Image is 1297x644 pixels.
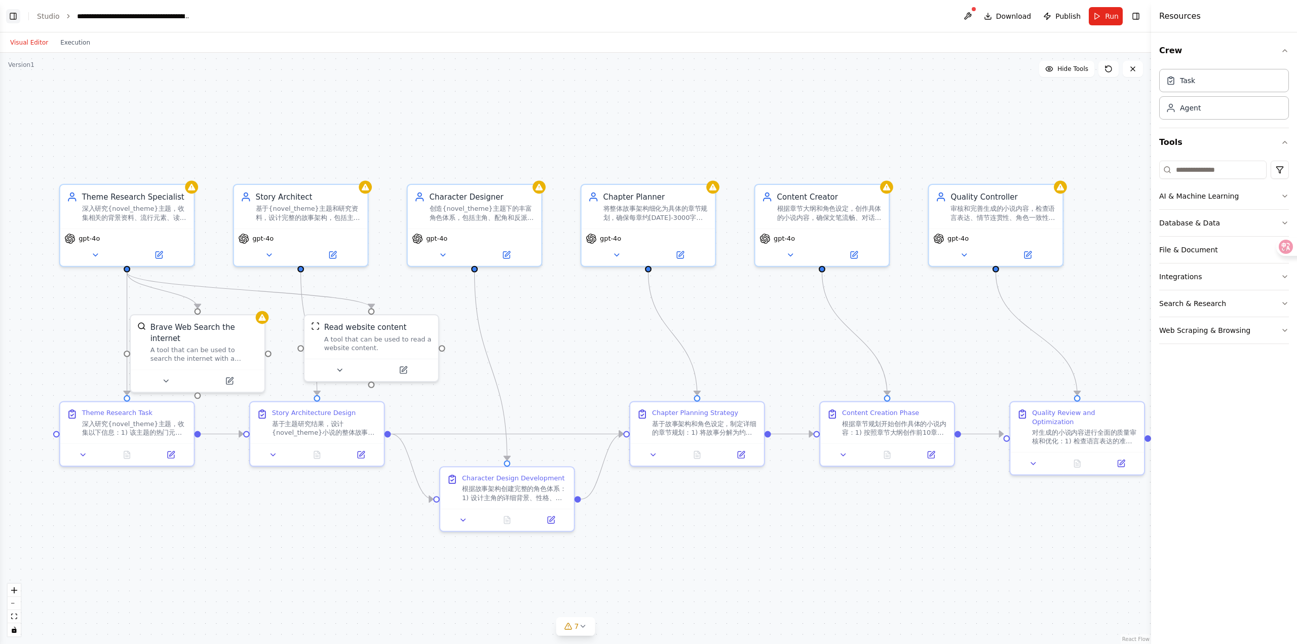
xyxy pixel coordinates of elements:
g: Edge from 02f30552-3939-429c-bb04-52cfd5d4ddd0 to 2d18379b-3bbc-4bfe-8fb6-7cff0cf6658b [201,429,243,439]
div: Chapter Planner [603,192,709,202]
button: zoom out [8,597,21,610]
button: Search & Research [1159,290,1289,317]
g: Edge from 922b3a7f-25a5-4899-aa9e-84ea43109f8b to f705cad6-c5da-4560-b6b5-f9f0bb59b739 [961,429,1004,439]
div: 审核和完善生成的小说内容，检查语言表达、情节连贯性、角色一致性，确保整体质量符合出版标准 [950,205,1056,222]
g: Edge from 40a39b63-5521-4cf9-9f88-e02861838f19 to 02f30552-3939-429c-bb04-52cfd5d4ddd0 [122,273,132,395]
div: Brave Web Search the internet [150,322,258,344]
div: Chapter Planning Strategy基于故事架构和角色设定，制定详细的章节规划：1) 将故事分解为约400-500章(每章[DATE]-3000字) 2) 为每章分配具体的情节内容... [629,401,765,467]
div: A tool that can be used to search the internet with a search_query. [150,346,258,363]
button: Open in side panel [199,374,260,388]
div: Quality Controller [950,192,1056,202]
button: 7 [556,617,595,636]
div: Character Design Development [462,474,565,482]
div: BraveSearchToolBrave Web Search the internetA tool that can be used to search the internet with a... [130,314,265,393]
div: Quality Controller审核和完善生成的小说内容，检查语言表达、情节连贯性、角色一致性，确保整体质量符合出版标准gpt-4o [928,184,1063,267]
div: Content Creation Phase根据章节规划开始创作具体的小说内容：1) 按照章节大纲创作前10章的完整内容 2) 确保每章达到[DATE]-3000字的目标长度 3) 保持角色性格... [819,401,955,467]
button: zoom in [8,584,21,597]
div: Version 1 [8,61,34,69]
div: 基于主题研究结果，设计{novel_theme}小说的整体故事架构：1) 确定故事的核心冲突和主线剧情 2) 设计2-3条重要副线 3) 规划故事的开端、发展、高潮、结局结构 4) 设计适合10... [272,420,377,437]
button: No output available [294,448,340,462]
g: Edge from 0e9577e6-0f90-42f1-b807-3795e2ae43f5 to 278f1d29-2f83-4e56-9776-857e426a3c71 [469,273,513,461]
button: Open in side panel [302,248,363,261]
button: Execution [54,36,96,49]
div: 根据章节大纲和角色设定，创作具体的小说内容，确保文笔流畅、对话自然、描写生动，符合{novel_theme}主题的风格特色 [777,205,883,222]
g: Edge from 2d18379b-3bbc-4bfe-8fb6-7cff0cf6658b to 21204a1f-b4fb-4d41-b034-3c814af9ccda [391,429,623,439]
div: 深入研究{novel_theme}主题，收集相关的背景资料、流行元素、读者喜好和创作素材，为小说创作提供丰富的知识基础 [82,205,187,222]
div: Quality Review and Optimization [1032,409,1137,426]
g: Edge from 21204a1f-b4fb-4d41-b034-3c814af9ccda to 922b3a7f-25a5-4899-aa9e-84ea43109f8b [771,429,814,439]
g: Edge from 1ba5d8d5-b71a-4d59-9e3d-f49b673c3230 to 922b3a7f-25a5-4899-aa9e-84ea43109f8b [817,273,893,395]
a: Studio [37,12,60,20]
div: Theme Research Task深入研究{novel_theme}主题，收集以下信息：1) 该主题的热门元素和经典套路 2) 目标读者群体的喜好 3) 同类作品的成功案例分析 4) 可用的... [59,401,195,467]
button: Database & Data [1159,210,1289,236]
span: Run [1105,11,1119,21]
button: Open in side panel [912,448,950,462]
div: 基于故事架构和角色设定，制定详细的章节规划：1) 将故事分解为约400-500章(每章[DATE]-3000字) 2) 为每章分配具体的情节内容和角色发展 3) 设计章节间的悬念和连接点 4) ... [652,420,757,437]
div: Chapter Planner将整体故事架构细化为具体的章节规划，确保每章约[DATE]-3000字，合理分配剧情节奏，设计章节间的连接和悬念设置gpt-4o [581,184,716,267]
button: Visual Editor [4,36,54,49]
g: Edge from 40a39b63-5521-4cf9-9f88-e02861838f19 to 78133e3c-23a9-483a-80b6-76816e599fe4 [122,273,203,309]
div: 根据故事架构创建完整的角色体系：1) 设计主角的详细背景、性格、能力和成长轨迹 2) 创建主要配角(5-8个)的人物档案 3) 设计反派角色的动机和手段 4) 建立角色关系网络 5) 为每个角色... [462,485,567,502]
button: File & Document [1159,237,1289,263]
div: Character Designer [430,192,535,202]
button: No output available [864,448,910,462]
div: Story Architect [256,192,361,202]
span: gpt-4o [79,235,100,243]
div: Theme Research Specialist深入研究{novel_theme}主题，收集相关的背景资料、流行元素、读者喜好和创作素材，为小说创作提供丰富的知识基础gpt-4o [59,184,195,267]
button: Hide Tools [1039,61,1094,77]
div: Chapter Planning Strategy [652,409,738,418]
div: Story Architecture Design基于主题研究结果，设计{novel_theme}小说的整体故事架构：1) 确定故事的核心冲突和主线剧情 2) 设计2-3条重要副线 3) 规划故... [249,401,385,467]
g: Edge from 901c95f5-ef5d-44c7-80da-d1e6bb004765 to 21204a1f-b4fb-4d41-b034-3c814af9ccda [643,273,703,395]
a: React Flow attribution [1122,636,1150,642]
div: Crew [1159,65,1289,128]
button: Open in side panel [476,248,537,261]
div: Theme Research Specialist [82,192,187,202]
g: Edge from 2d18379b-3bbc-4bfe-8fb6-7cff0cf6658b to 278f1d29-2f83-4e56-9776-857e426a3c71 [391,429,433,505]
div: 根据章节规划开始创作具体的小说内容：1) 按照章节大纲创作前10章的完整内容 2) 确保每章达到[DATE]-3000字的目标长度 3) 保持角色性格一致性和对话风格统一 4) 营造{novel... [842,420,947,437]
div: 深入研究{novel_theme}主题，收集以下信息：1) 该主题的热门元素和经典套路 2) 目标读者群体的喜好 3) 同类作品的成功案例分析 4) 可用的背景设定和世界观构建素材 5) 相关的... [82,420,187,437]
div: 对生成的小说内容进行全面的质量审核和优化：1) 检查语言表达的准确性和流畅性 2) 验证情节逻辑和角色行为的一致性 3) 优化对话的自然度和个性化表达 4) 确保每章的节奏把控合适 5) 提出具... [1032,428,1137,445]
div: 将整体故事架构细化为具体的章节规划，确保每章约[DATE]-3000字，合理分配剧情节奏，设计章节间的连接和悬念设置 [603,205,709,222]
button: Hide right sidebar [1129,9,1143,23]
div: 基于{novel_theme}主题和研究资料，设计完整的故事架构，包括主线剧情、副线情节、冲突设置和100万字的整体结构规划 [256,205,361,222]
div: Read website content [324,322,407,332]
button: Open in side panel [997,248,1058,261]
img: BraveSearchTool [137,322,146,330]
g: Edge from 15c0f431-fd28-4d0a-9d3d-4dc28f7e7caf to f705cad6-c5da-4560-b6b5-f9f0bb59b739 [990,273,1083,395]
span: gpt-4o [426,235,447,243]
img: ScrapeWebsiteTool [311,322,320,330]
span: 7 [575,621,579,631]
div: Theme Research Task [82,409,152,418]
button: Run [1089,7,1123,25]
div: ScrapeWebsiteToolRead website contentA tool that can be used to read a website content. [303,314,439,382]
span: gpt-4o [947,235,969,243]
button: Open in side panel [532,513,570,526]
button: Open in side panel [152,448,189,462]
button: Open in side panel [650,248,711,261]
span: Hide Tools [1057,65,1088,73]
g: Edge from 40a39b63-5521-4cf9-9f88-e02861838f19 to bea213f2-6af5-4aaa-af24-9004805ab8fa [122,273,377,309]
button: Open in side panel [372,364,434,377]
div: Task [1180,75,1195,86]
div: Content Creator [777,192,883,202]
div: Content Creator根据章节大纲和角色设定，创作具体的小说内容，确保文笔流畅、对话自然、描写生动，符合{novel_theme}主题的风格特色gpt-4o [754,184,890,267]
h4: Resources [1159,10,1201,22]
g: Edge from 403555ea-7754-48b9-bae3-3aafbdd7683d to 2d18379b-3bbc-4bfe-8fb6-7cff0cf6658b [295,273,323,395]
button: No output available [674,448,720,462]
div: Quality Review and Optimization对生成的小说内容进行全面的质量审核和优化：1) 检查语言表达的准确性和流畅性 2) 验证情节逻辑和角色行为的一致性 3) 优化对话的... [1009,401,1145,476]
button: toggle interactivity [8,623,21,636]
button: No output available [1054,457,1100,470]
button: Show left sidebar [6,9,20,23]
button: Publish [1039,7,1085,25]
button: No output available [484,513,530,526]
nav: breadcrumb [37,11,191,21]
button: No output available [104,448,150,462]
div: Character Design Development根据故事架构创建完整的角色体系：1) 设计主角的详细背景、性格、能力和成长轨迹 2) 创建主要配角(5-8个)的人物档案 3) 设计反派角... [439,466,575,532]
div: Character Designer创造{novel_theme}主题下的丰富角色体系，包括主角、配角和反派的详细设定，确保每个角色都有独特的性格、背景和发展轨迹gpt-4o [407,184,543,267]
div: Agent [1180,103,1201,113]
button: Web Scraping & Browsing [1159,317,1289,344]
button: Tools [1159,128,1289,157]
button: Open in side panel [1102,457,1140,470]
button: Open in side panel [128,248,189,261]
button: Open in side panel [342,448,379,462]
